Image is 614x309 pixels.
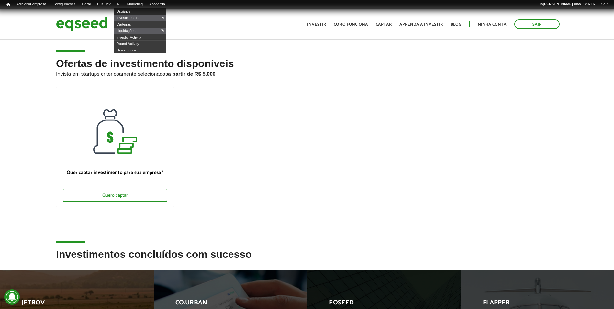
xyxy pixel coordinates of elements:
a: Bus Dev [94,2,114,7]
a: Marketing [124,2,146,7]
a: Minha conta [478,22,507,27]
a: Como funciona [334,22,368,27]
a: RI [114,2,124,7]
p: Invista em startups criteriosamente selecionadas [56,69,558,77]
a: Adicionar empresa [13,2,50,7]
a: Blog [451,22,461,27]
strong: a partir de R$ 5.000 [168,71,216,77]
a: Usuários [114,8,166,15]
a: Academia [146,2,168,7]
a: Investir [307,22,326,27]
a: Quer captar investimento para sua empresa? Quero captar [56,87,174,207]
p: Quer captar investimento para sua empresa? [63,170,167,176]
h2: Investimentos concluídos com sucesso [56,249,558,270]
div: Quero captar [63,189,167,202]
a: Sair [598,2,611,7]
a: Sair [514,19,560,29]
a: Olá[PERSON_NAME].dias_120716 [534,2,598,7]
strong: [PERSON_NAME].dias_120716 [543,2,595,6]
a: Geral [79,2,94,7]
a: Captar [376,22,392,27]
h2: Ofertas de investimento disponíveis [56,58,558,87]
a: Aprenda a investir [399,22,443,27]
span: Início [6,2,10,7]
img: EqSeed [56,16,108,33]
a: Início [3,2,13,8]
a: Configurações [50,2,79,7]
